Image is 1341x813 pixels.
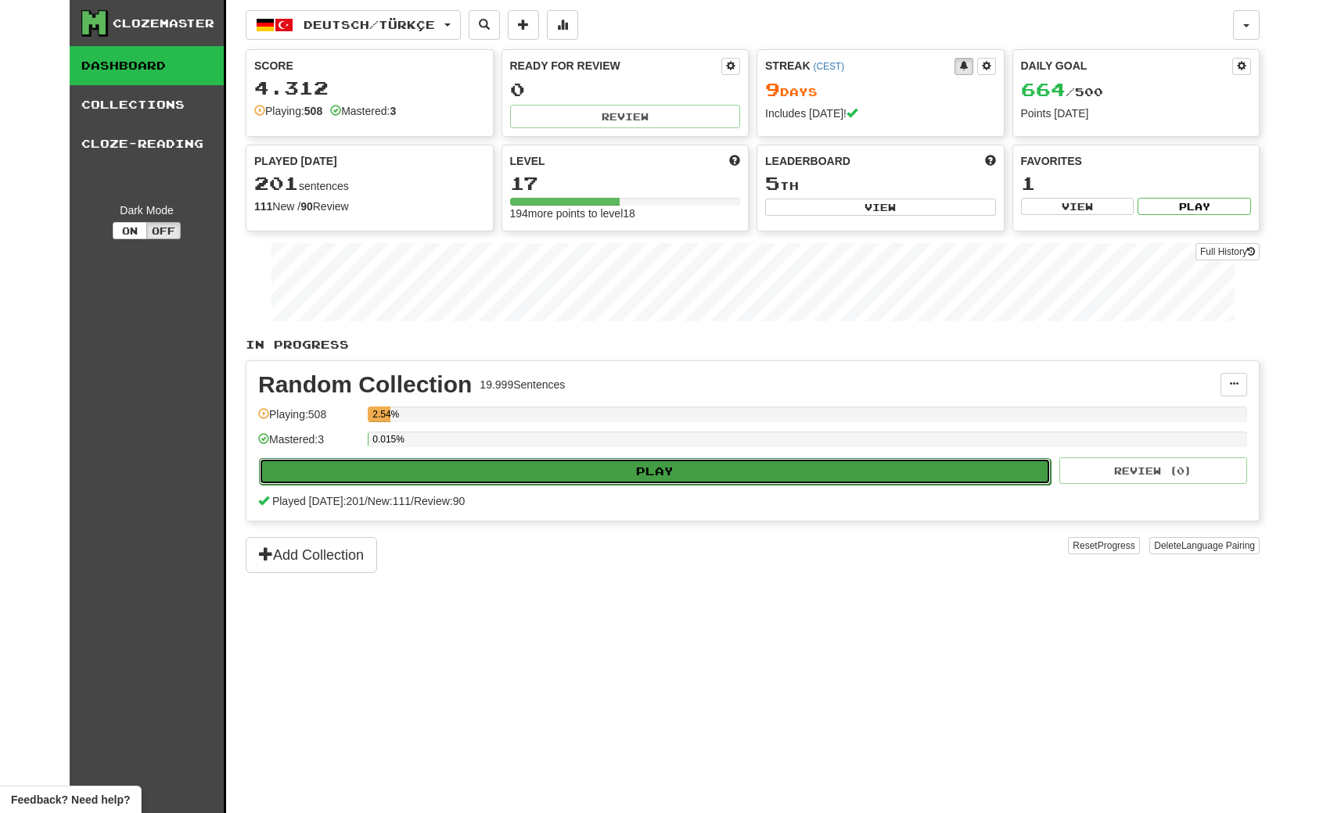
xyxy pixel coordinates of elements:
a: Collections [70,85,224,124]
button: More stats [547,10,578,40]
div: th [765,174,996,194]
span: / 500 [1021,85,1103,98]
span: 9 [765,78,780,100]
div: Favorites [1021,153,1252,169]
p: In Progress [246,337,1260,353]
span: Leaderboard [765,153,850,169]
span: Played [DATE] [254,153,337,169]
div: 194 more points to level 18 [510,206,741,221]
div: 2.54% [372,406,390,422]
button: Search sentences [469,10,500,40]
span: 201 [254,172,299,194]
span: / [411,495,414,507]
span: Level [510,153,545,169]
button: ResetProgress [1068,537,1139,554]
div: Mastered: 3 [258,432,360,457]
div: Score [254,58,485,73]
div: 0 [510,80,741,99]
a: Cloze-Reading [70,124,224,163]
span: Open feedback widget [11,792,130,808]
button: DeleteLanguage Pairing [1149,537,1260,554]
button: View [765,199,996,216]
div: 19.999 Sentences [480,377,565,392]
div: New / Review [254,199,485,214]
button: Review [510,105,741,128]
button: Off [146,222,181,239]
span: Review: 90 [414,495,465,507]
span: New: 111 [368,495,411,507]
div: Clozemaster [113,16,214,31]
span: Score more points to level up [729,153,740,169]
div: sentences [254,174,485,194]
div: 1 [1021,174,1252,193]
div: Random Collection [258,373,472,396]
a: Dashboard [70,46,224,85]
strong: 90 [300,200,313,213]
div: Dark Mode [81,202,212,218]
div: Includes [DATE]! [765,106,996,121]
button: Deutsch/Türkçe [246,10,461,40]
strong: 508 [304,105,322,117]
span: This week in points, UTC [985,153,996,169]
div: Playing: [254,103,322,119]
span: / [365,495,368,507]
div: Playing: 508 [258,406,360,432]
a: (CEST) [813,61,844,72]
div: 4.312 [254,78,485,98]
span: 5 [765,172,780,194]
div: Day s [765,80,996,100]
div: Daily Goal [1021,58,1233,75]
strong: 111 [254,200,272,213]
div: Points [DATE] [1021,106,1252,121]
button: Add Collection [246,537,377,573]
span: Language Pairing [1181,540,1255,551]
button: Review (0) [1059,457,1247,484]
button: Add sentence to collection [508,10,539,40]
span: 664 [1021,78,1066,100]
span: Played [DATE]: 201 [272,495,365,507]
div: 17 [510,174,741,193]
div: Streak [765,58,955,73]
div: Mastered: [330,103,396,119]
a: Full History [1195,243,1260,260]
span: Progress [1098,540,1135,551]
button: Play [259,458,1051,485]
button: Play [1138,198,1251,215]
strong: 3 [390,105,396,117]
span: Deutsch / Türkçe [304,18,435,31]
button: On [113,222,147,239]
button: View [1021,198,1134,215]
div: Ready for Review [510,58,722,73]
